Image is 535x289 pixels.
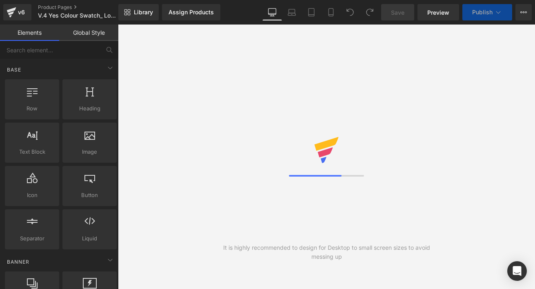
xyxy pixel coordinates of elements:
[7,148,57,156] span: Text Block
[65,191,114,199] span: Button
[342,4,358,20] button: Undo
[118,4,159,20] a: New Library
[65,148,114,156] span: Image
[321,4,341,20] a: Mobile
[302,4,321,20] a: Tablet
[6,258,30,266] span: Banner
[38,12,116,19] span: V.4 Yes Colour Swatch_ Loungewear Template
[7,104,57,113] span: Row
[7,191,57,199] span: Icon
[6,66,22,74] span: Base
[472,9,493,16] span: Publish
[462,4,512,20] button: Publish
[169,9,214,16] div: Assign Products
[427,8,449,17] span: Preview
[417,4,459,20] a: Preview
[7,234,57,243] span: Separator
[3,4,31,20] a: v6
[38,4,132,11] a: Product Pages
[515,4,532,20] button: More
[134,9,153,16] span: Library
[16,7,27,18] div: v6
[362,4,378,20] button: Redo
[222,243,431,261] div: It is highly recommended to design for Desktop to small screen sizes to avoid messing up
[391,8,404,17] span: Save
[65,104,114,113] span: Heading
[507,261,527,281] div: Open Intercom Messenger
[59,25,118,41] a: Global Style
[282,4,302,20] a: Laptop
[262,4,282,20] a: Desktop
[65,234,114,243] span: Liquid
